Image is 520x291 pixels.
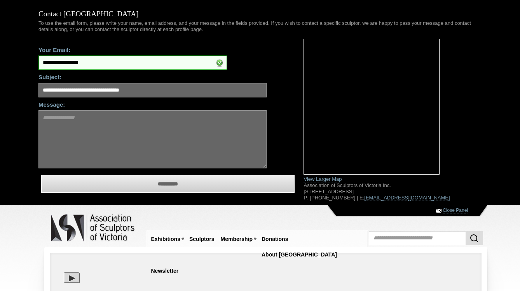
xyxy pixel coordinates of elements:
[443,208,468,213] a: Close Panel
[186,232,218,246] a: Sculptors
[38,97,292,108] label: Message:
[38,10,482,20] h1: Contact [GEOGRAPHIC_DATA]
[38,70,292,81] label: Subject:
[218,232,256,246] a: Membership
[38,43,292,54] label: Your Email:
[304,176,342,182] a: View Larger Map
[258,248,340,262] a: About [GEOGRAPHIC_DATA]
[364,195,450,201] a: [EMAIL_ADDRESS][DOMAIN_NAME]
[38,20,482,33] p: To use the email form, please write your name, email address, and your message in the fields prov...
[469,234,479,243] img: Search
[51,213,136,243] img: logo.png
[304,182,482,201] p: Association of Sculptors of Victoria Inc. [STREET_ADDRESS] P: [PHONE_NUMBER] | E:
[258,232,291,246] a: Donations
[148,232,183,246] a: Exhibitions
[148,264,182,278] a: Newsletter
[436,209,441,213] img: Contact ASV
